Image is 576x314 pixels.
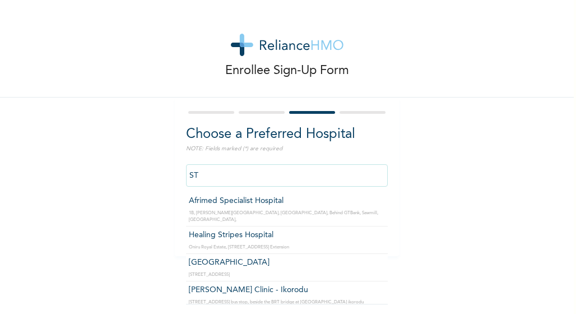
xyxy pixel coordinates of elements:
img: logo [231,34,343,56]
h2: Choose a Preferred Hospital [186,124,388,145]
p: Enrollee Sign-Up Form [225,62,349,80]
p: 1B, [PERSON_NAME][GEOGRAPHIC_DATA], [GEOGRAPHIC_DATA], Behind GTBank, Sawmill, [GEOGRAPHIC_DATA], [189,210,385,223]
p: [STREET_ADDRESS] [189,271,385,278]
p: [STREET_ADDRESS] bus stop, beside the BRT bridge at [GEOGRAPHIC_DATA] ikorodu [189,299,385,306]
p: Oniru Royal Estate, [STREET_ADDRESS] Extension [189,244,385,251]
input: Search by name, address or governorate [186,164,388,187]
p: [GEOGRAPHIC_DATA] [189,257,385,269]
p: NOTE: Fields marked (*) are required [186,145,388,153]
p: Afrimed Specialist Hospital [189,195,385,207]
p: Healing Stripes Hospital [189,229,385,241]
p: [PERSON_NAME] Clinic - Ikorodu [189,284,385,296]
